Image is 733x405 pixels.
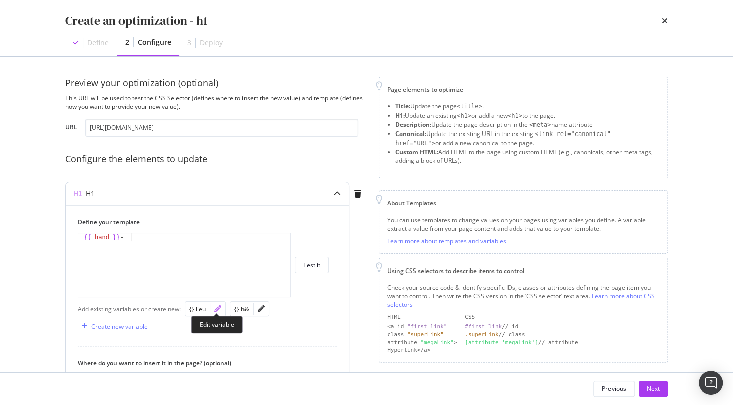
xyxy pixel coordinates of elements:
div: CSS [465,313,659,321]
div: {} h& [234,305,249,313]
strong: H1: [395,111,405,120]
button: {} h& [234,303,249,315]
div: Open Intercom Messenger [699,371,723,395]
div: times [662,12,668,29]
div: H1 [86,189,95,199]
div: Page elements to optimize [387,85,659,94]
div: Test it [303,261,320,269]
div: Edit variable [191,316,243,333]
a: Learn more about templates and variables [387,237,506,245]
button: Next [639,381,668,397]
div: Previous [602,384,626,393]
strong: Title: [395,102,410,110]
div: {} lieu [189,305,206,313]
span: <meta> [529,121,551,128]
span: <h1> [508,112,522,119]
a: Learn more about CSS selectors [387,292,655,309]
button: {} lieu [189,303,206,315]
li: Update the page description in the name attribute [395,120,659,129]
span: <title> [457,103,482,110]
div: Next [647,384,660,393]
div: pencil [214,305,221,312]
div: <a id= [387,323,457,331]
div: Hyperlink</a> [387,346,457,354]
div: Create new variable [91,322,148,331]
div: Using CSS selectors to describe items to control [387,266,659,275]
button: Previous [593,381,635,397]
div: pencil [258,305,265,312]
strong: Custom HTML: [395,148,438,156]
div: .superLink [465,331,498,338]
div: // attribute [465,339,659,347]
div: 2 [125,37,129,47]
label: URL [65,123,77,134]
strong: Canonical: [395,129,426,138]
li: Update the page . [395,102,659,111]
div: "first-link" [407,323,447,330]
strong: Description: [395,120,431,129]
div: class= [387,331,457,339]
label: Where do you want to insert it in the page? (optional) [78,359,329,367]
div: #first-link [465,323,502,330]
div: "superLink" [407,331,444,338]
button: Create new variable [78,318,148,334]
label: Define your template [78,218,329,226]
input: https://www.example.com [85,119,358,137]
div: Check your source code & identify specific IDs, classes or attributes defining the page item you ... [387,283,659,309]
div: Configure [138,37,171,47]
li: Add HTML to the page using custom HTML (e.g., canonicals, other meta tags, adding a block of URLs). [395,148,659,165]
div: Add existing variables or create new: [78,305,181,313]
li: Update an existing or add a new to the page. [395,111,659,120]
div: "megaLink" [420,339,453,346]
div: About Templates [387,199,659,207]
div: [attribute='megaLink'] [465,339,538,346]
div: Configure the elements to update [65,153,366,166]
li: Update the existing URL in the existing or add a new canonical to the page. [395,129,659,148]
div: // class [465,331,659,339]
div: You can use templates to change values on your pages using variables you define. A variable extra... [387,216,659,233]
div: // id [465,323,659,331]
button: Test it [295,257,329,273]
div: Create an optimization - h1 [65,12,207,29]
div: HTML [387,313,457,321]
div: attribute= > [387,339,457,347]
div: Define [87,38,109,48]
span: <h1> [457,112,471,119]
span: <link rel="canonical" href="URL"> [395,130,611,147]
div: 3 [187,38,191,48]
div: Deploy [200,38,223,48]
div: This URL will be used to test the CSS Selector (defines where to insert the new value) and templa... [65,94,366,111]
div: Preview your optimization (optional) [65,77,366,90]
